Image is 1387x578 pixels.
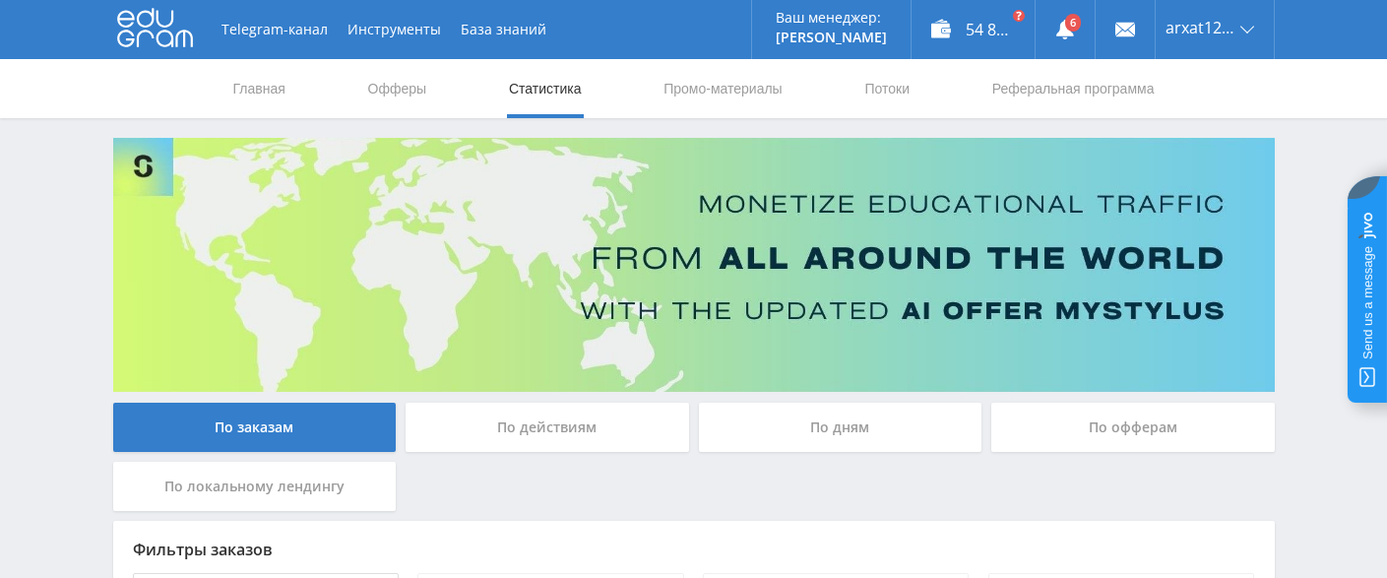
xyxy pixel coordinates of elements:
a: Главная [231,59,287,118]
a: Потоки [862,59,912,118]
a: Офферы [366,59,429,118]
div: Фильтры заказов [133,541,1255,558]
span: arxat1268 [1166,20,1234,35]
div: По офферам [991,403,1275,452]
div: По действиям [406,403,689,452]
div: По заказам [113,403,397,452]
img: Banner [113,138,1275,392]
a: Статистика [507,59,584,118]
p: Ваш менеджер: [776,10,887,26]
a: Реферальная программа [990,59,1157,118]
div: По локальному лендингу [113,462,397,511]
p: [PERSON_NAME] [776,30,887,45]
div: По дням [699,403,982,452]
a: Промо-материалы [662,59,784,118]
